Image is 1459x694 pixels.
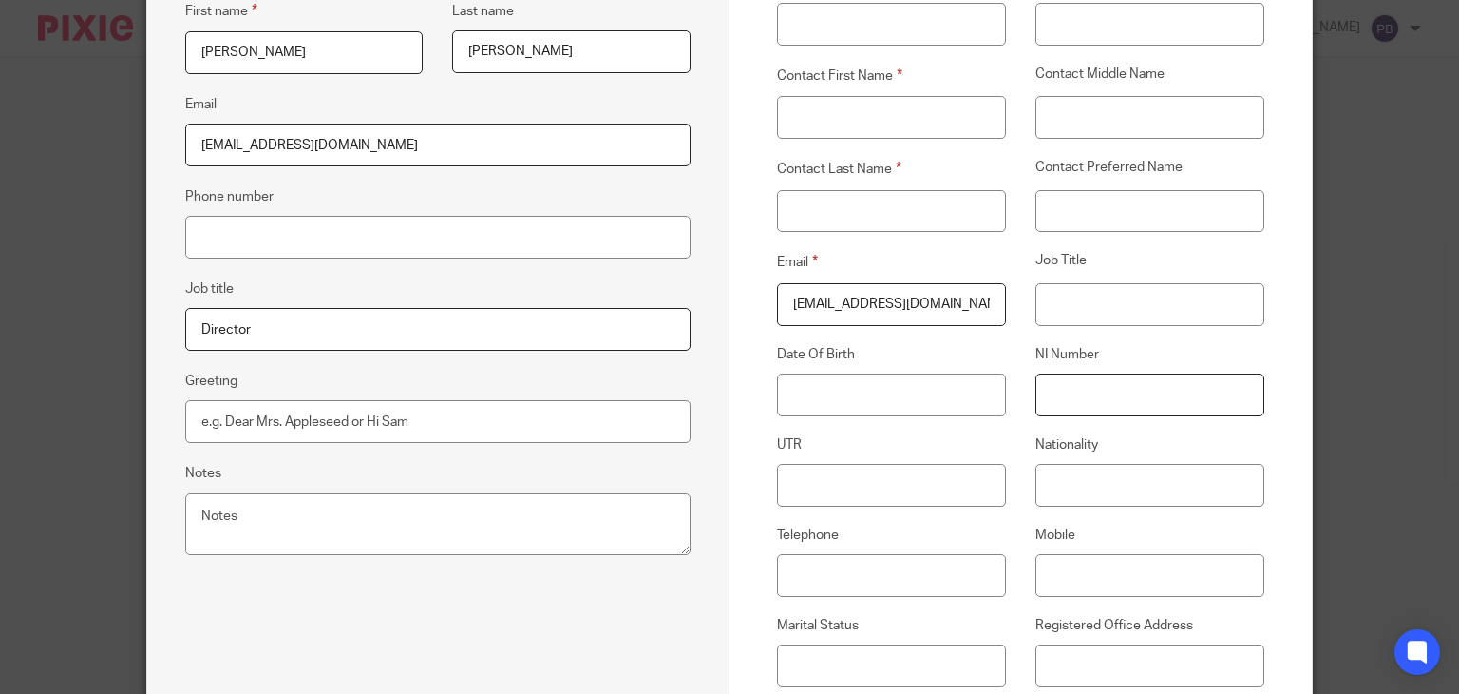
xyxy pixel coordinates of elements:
label: Mobile [1035,526,1264,545]
label: Contact Preferred Name [1035,158,1264,180]
label: UTR [777,435,1006,454]
label: Email [185,95,217,114]
label: Telephone [777,526,1006,545]
label: Email [777,251,1006,273]
label: Contact First Name [777,65,1006,87]
label: Date Of Birth [777,345,1006,364]
label: Phone number [185,187,274,206]
label: Job Title [1035,251,1264,273]
label: NI Number [1035,345,1264,364]
label: Greeting [185,372,237,391]
label: Marital Status [777,616,1006,635]
label: Job title [185,280,234,299]
label: Last name [452,2,514,21]
label: Contact Last Name [777,158,1006,180]
label: Contact Middle Name [1035,65,1264,87]
label: Notes [185,464,221,483]
label: Registered Office Address [1035,616,1264,635]
input: e.g. Dear Mrs. Appleseed or Hi Sam [185,400,691,443]
label: Nationality [1035,435,1264,454]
